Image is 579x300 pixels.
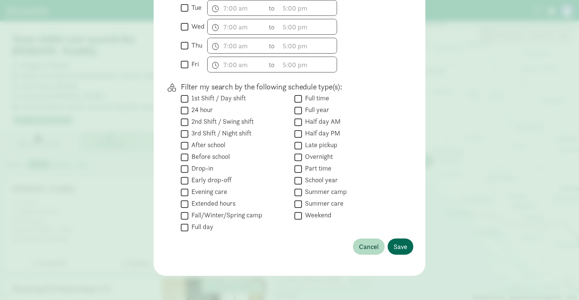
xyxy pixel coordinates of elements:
[208,0,265,15] input: 7:00 am
[302,164,331,173] label: Part time
[188,222,213,231] label: Full day
[302,140,337,149] label: Late pickup
[359,242,379,252] span: Cancel
[188,117,254,126] label: 2nd Shift / Swing shift
[181,82,401,92] p: Filter my search by the following schedule type(s):
[188,22,205,31] label: wed
[188,164,213,173] label: Drop-in
[279,19,337,34] input: 5:00 pm
[302,187,347,196] label: Summer camp
[188,187,227,196] label: Evening care
[302,105,329,114] label: Full year
[269,22,276,32] span: to
[188,152,230,161] label: Before school
[188,129,251,138] label: 3rd Shift / Night shift
[269,3,276,13] span: to
[353,238,385,255] button: Cancel
[279,57,337,72] input: 5:00 pm
[279,0,337,15] input: 5:00 pm
[302,175,338,185] label: School year
[188,211,262,220] label: Fall/Winter/Spring camp
[302,199,343,208] label: Summer care
[302,152,333,161] label: Overnight
[188,140,225,149] label: After school
[188,60,199,69] label: fri
[269,60,276,70] span: to
[302,211,331,220] label: Weekend
[188,41,202,50] label: thu
[302,94,329,103] label: Full time
[302,117,340,126] label: Half day AM
[394,242,407,252] span: Save
[188,175,231,185] label: Early drop-off
[302,129,340,138] label: Half day PM
[388,238,413,255] button: Save
[188,94,246,103] label: 1st Shift / Day shift
[208,38,265,53] input: 7:00 am
[208,57,265,72] input: 7:00 am
[208,19,265,34] input: 7:00 am
[269,41,276,51] span: to
[188,105,213,114] label: 24 hour
[188,3,202,12] label: tue
[188,199,236,208] label: Extended hours
[279,38,337,53] input: 5:00 pm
